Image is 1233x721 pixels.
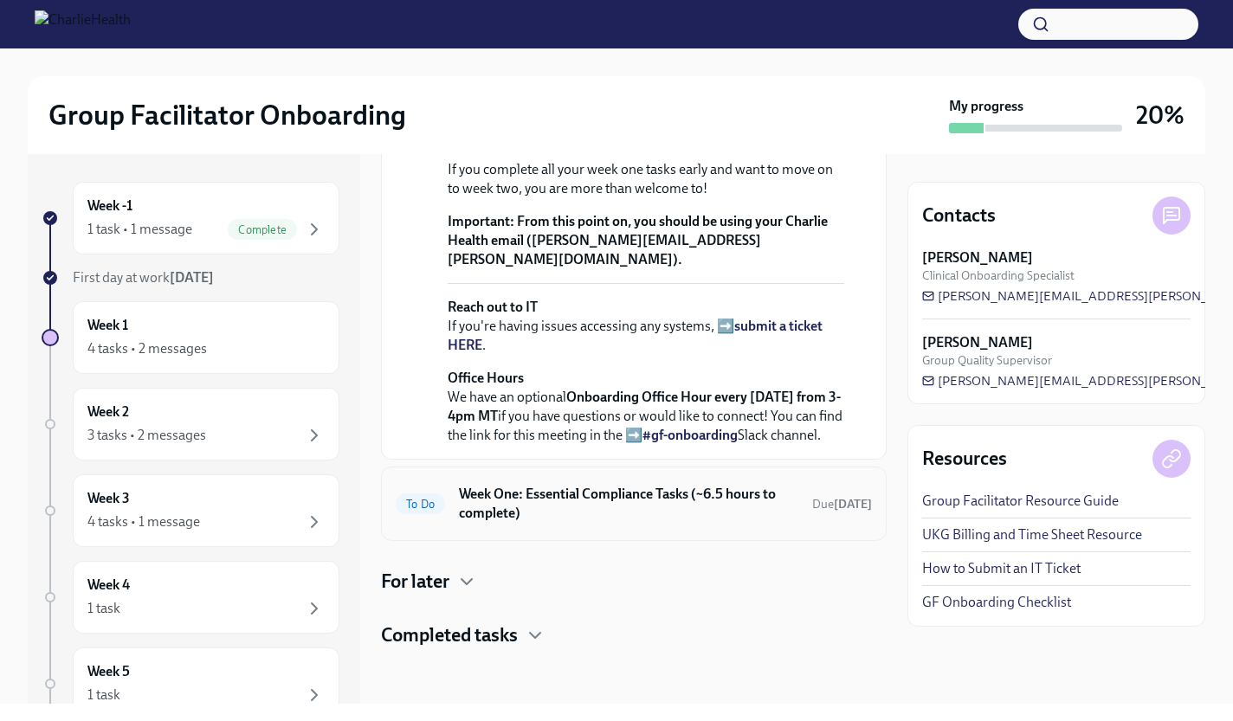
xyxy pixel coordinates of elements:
a: #gf-onboarding [642,427,738,443]
a: First day at work[DATE] [42,268,339,287]
h6: Week 5 [87,662,130,681]
h3: 20% [1136,100,1185,131]
h6: Week 2 [87,402,129,422]
p: We have an optional if you have questions or would like to connect! You can find the link for thi... [448,369,844,445]
img: CharlieHealth [35,10,131,38]
span: First day at work [73,269,214,286]
strong: From this point on, you should be using your Charlie Health email ([PERSON_NAME][EMAIL_ADDRESS][P... [448,213,828,267]
strong: [DATE] [834,497,872,512]
a: Week -11 task • 1 messageComplete [42,182,339,254]
a: How to Submit an IT Ticket [922,559,1081,578]
strong: Important: [448,213,514,229]
h6: Week 1 [87,316,128,335]
strong: [PERSON_NAME] [922,248,1033,267]
div: For later [381,569,887,595]
a: Week 41 task [42,561,339,634]
strong: Onboarding Office Hour every [DATE] from 3-4pm MT [448,389,841,424]
a: Week 14 tasks • 2 messages [42,301,339,374]
div: 1 task [87,686,120,705]
h6: Week 4 [87,576,130,595]
a: GF Onboarding Checklist [922,593,1071,612]
h6: Week One: Essential Compliance Tasks (~6.5 hours to complete) [459,485,798,523]
div: 1 task [87,599,120,618]
a: To DoWeek One: Essential Compliance Tasks (~6.5 hours to complete)Due[DATE] [396,481,872,526]
div: 4 tasks • 1 message [87,512,200,531]
h4: Resources [922,446,1007,472]
h6: Week -1 [87,196,132,216]
span: Group Quality Supervisor [922,352,1052,369]
strong: Reach out to IT [448,299,538,315]
div: 1 task • 1 message [87,220,192,239]
span: To Do [396,498,445,511]
span: August 18th, 2025 10:00 [812,496,872,512]
h4: Completed tasks [381,622,518,648]
a: Week 23 tasks • 2 messages [42,388,339,460]
span: Due [812,497,872,512]
span: Clinical Onboarding Specialist [922,267,1075,284]
strong: My progress [949,97,1023,116]
span: Complete [228,223,297,236]
h4: For later [381,569,449,595]
div: 4 tasks • 2 messages [87,339,207,358]
strong: [DATE] [170,269,214,286]
a: Week 34 tasks • 1 message [42,474,339,547]
a: Week 51 task [42,647,339,720]
h4: Contacts [922,203,996,229]
a: UKG Billing and Time Sheet Resource [922,525,1142,544]
strong: [PERSON_NAME] [922,333,1033,352]
div: Completed tasks [381,622,887,648]
h2: Group Facilitator Onboarding [48,98,406,132]
a: Group Facilitator Resource Guide [922,492,1119,511]
div: 3 tasks • 2 messages [87,426,206,445]
p: If you complete all your week one tasks early and want to move on to week two, you are more than ... [448,160,844,198]
h6: Week 3 [87,489,130,508]
strong: Office Hours [448,370,524,386]
p: If you're having issues accessing any systems, ➡️ . [448,298,844,355]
